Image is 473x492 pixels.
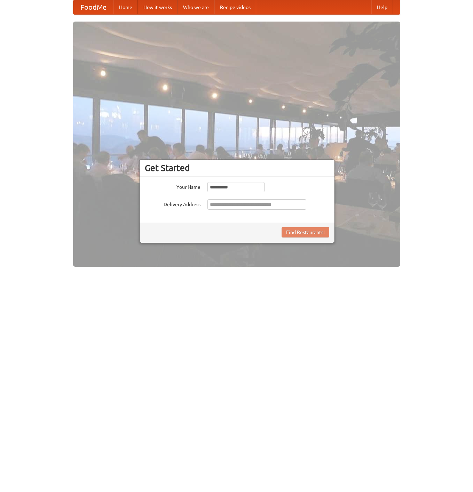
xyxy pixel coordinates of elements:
[73,0,113,14] a: FoodMe
[371,0,393,14] a: Help
[214,0,256,14] a: Recipe videos
[282,227,329,237] button: Find Restaurants!
[113,0,138,14] a: Home
[145,199,200,208] label: Delivery Address
[145,163,329,173] h3: Get Started
[145,182,200,191] label: Your Name
[178,0,214,14] a: Who we are
[138,0,178,14] a: How it works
